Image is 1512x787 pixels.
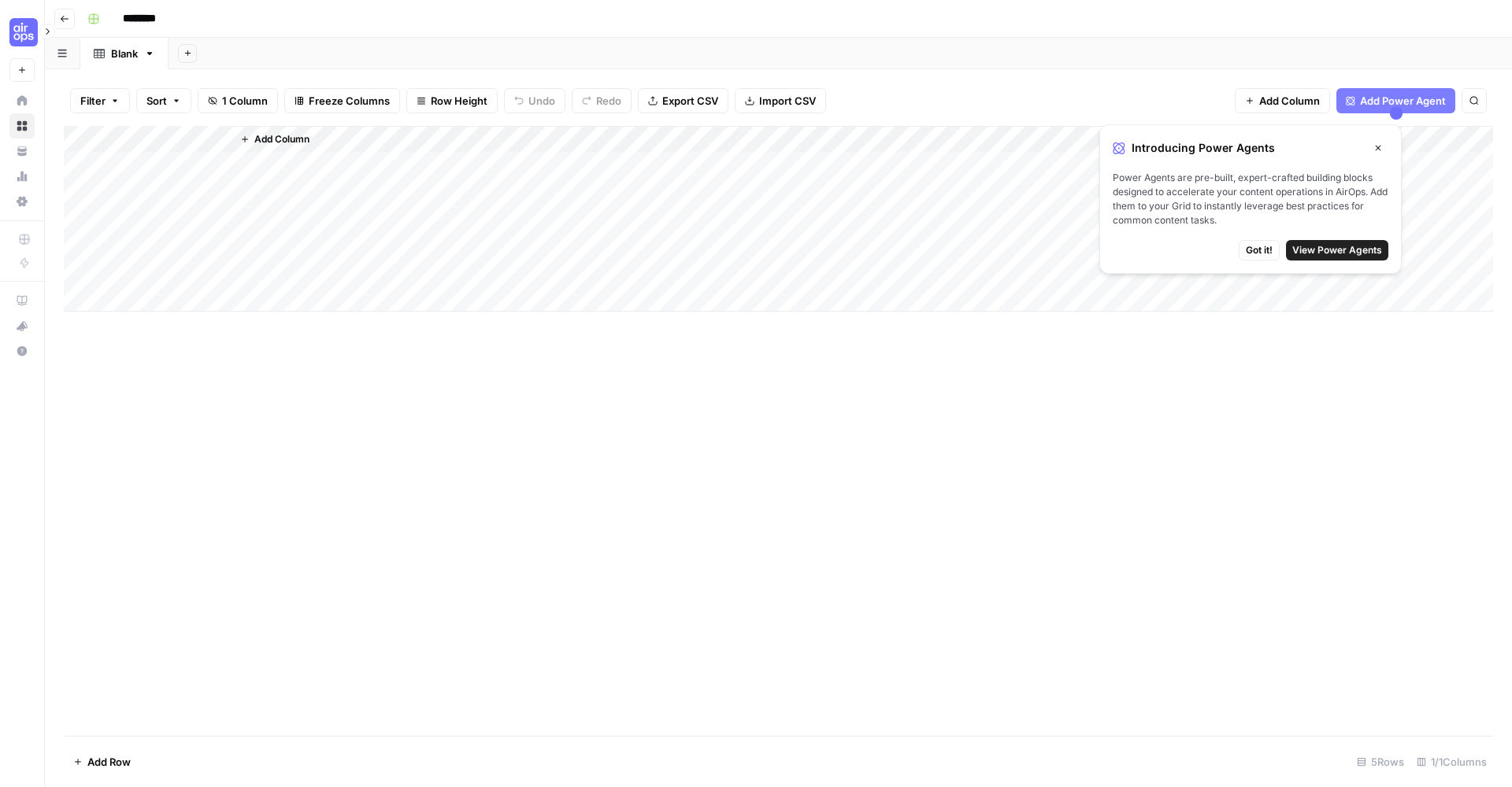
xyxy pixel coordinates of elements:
div: 5 Rows [1351,749,1410,774]
span: Import CSV [759,93,816,109]
span: Freeze Columns [309,93,390,109]
span: Add Row [87,754,131,770]
button: What's new? [9,313,35,338]
button: Workspace: AirOps U Cohort 1 [9,13,35,52]
div: What's new? [10,314,34,338]
span: View Power Agents [1292,243,1382,257]
button: Filter [70,88,130,113]
a: AirOps Academy [9,288,35,313]
a: Settings [9,189,35,214]
a: Browse [9,113,35,139]
button: Add Column [1235,88,1330,113]
button: Redo [572,88,632,113]
button: View Power Agents [1286,240,1388,260]
span: Undo [528,93,555,109]
div: Blank [111,46,138,61]
span: Got it! [1246,243,1273,257]
span: Add Column [1259,93,1320,109]
span: Power Agents are pre-built, expert-crafted building blocks designed to accelerate your content op... [1113,171,1388,227]
span: Filter [80,93,106,109]
a: Blank [80,38,169,69]
a: Home [9,88,35,113]
span: Redo [596,93,621,109]
button: Add Row [64,749,140,774]
button: Export CSV [638,88,728,113]
button: Help + Support [9,338,35,364]
button: 1 Column [198,88,278,113]
button: Freeze Columns [284,88,400,113]
span: Row Height [431,93,487,109]
button: Add Power Agent [1336,88,1455,113]
button: Row Height [406,88,498,113]
a: Your Data [9,139,35,164]
span: Add Power Agent [1360,93,1446,109]
div: 1/1 Columns [1410,749,1493,774]
button: Undo [504,88,565,113]
button: Import CSV [735,88,826,113]
img: AirOps U Cohort 1 Logo [9,18,38,46]
button: Add Column [234,129,316,150]
span: Sort [146,93,167,109]
div: Introducing Power Agents [1113,138,1388,158]
a: Usage [9,164,35,189]
button: Sort [136,88,191,113]
span: Export CSV [662,93,718,109]
span: 1 Column [222,93,268,109]
span: Add Column [254,132,309,146]
button: Got it! [1239,240,1280,260]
